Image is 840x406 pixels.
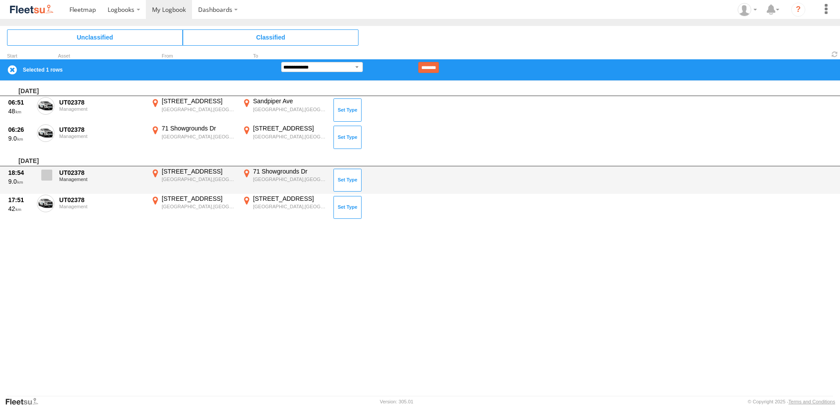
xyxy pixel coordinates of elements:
div: 18:54 [8,169,32,177]
div: [GEOGRAPHIC_DATA],[GEOGRAPHIC_DATA] [162,176,236,182]
div: [STREET_ADDRESS] [253,195,327,203]
button: Click to Set [333,169,362,192]
div: [GEOGRAPHIC_DATA],[GEOGRAPHIC_DATA] [253,176,327,182]
label: Click to View Event Location [149,124,237,150]
div: Management [59,134,145,139]
div: [GEOGRAPHIC_DATA],[GEOGRAPHIC_DATA] [253,203,327,210]
div: [STREET_ADDRESS] [162,97,236,105]
div: [GEOGRAPHIC_DATA],[GEOGRAPHIC_DATA] [162,203,236,210]
div: 71 Showgrounds Dr [253,167,327,175]
div: UT02378 [59,196,145,204]
button: Click to Set [333,126,362,149]
div: [GEOGRAPHIC_DATA],[GEOGRAPHIC_DATA] [162,134,236,140]
div: [GEOGRAPHIC_DATA],[GEOGRAPHIC_DATA] [162,106,236,112]
label: Click to View Event Location [149,195,237,220]
div: Version: 305.01 [380,399,413,404]
label: Click to View Event Location [241,97,329,123]
label: Click to View Event Location [241,195,329,220]
div: © Copyright 2025 - [748,399,835,404]
button: Click to Set [333,98,362,121]
div: Asset [58,54,146,58]
div: [STREET_ADDRESS] [253,124,327,132]
div: [GEOGRAPHIC_DATA],[GEOGRAPHIC_DATA] [253,106,327,112]
span: Click to view Classified Trips [183,29,358,45]
div: 71 Showgrounds Dr [162,124,236,132]
div: [GEOGRAPHIC_DATA],[GEOGRAPHIC_DATA] [253,134,327,140]
div: UT02378 [59,126,145,134]
div: 06:26 [8,126,32,134]
div: [STREET_ADDRESS] [162,195,236,203]
div: Management [59,106,145,112]
div: [STREET_ADDRESS] [162,167,236,175]
label: Click to View Event Location [241,167,329,193]
div: Click to Sort [7,54,33,58]
div: To [241,54,329,58]
img: fleetsu-logo-horizontal.svg [9,4,54,15]
div: UT02378 [59,98,145,106]
span: Click to view Unclassified Trips [7,29,183,45]
div: UT02378 [59,169,145,177]
div: Management [59,177,145,182]
label: Click to View Event Location [149,167,237,193]
div: 9.0 [8,134,32,142]
a: Terms and Conditions [789,399,835,404]
div: 48 [8,107,32,115]
div: 17:51 [8,196,32,204]
div: Scott Hughes [735,3,760,16]
div: Sandpiper Ave [253,97,327,105]
label: Clear Selection [7,65,18,75]
div: Management [59,204,145,209]
button: Click to Set [333,196,362,219]
i: ? [791,3,805,17]
div: From [149,54,237,58]
div: 06:51 [8,98,32,106]
div: 9.0 [8,178,32,185]
span: Refresh [829,50,840,58]
label: Click to View Event Location [241,124,329,150]
label: Click to View Event Location [149,97,237,123]
a: Visit our Website [5,397,45,406]
div: 42 [8,205,32,213]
